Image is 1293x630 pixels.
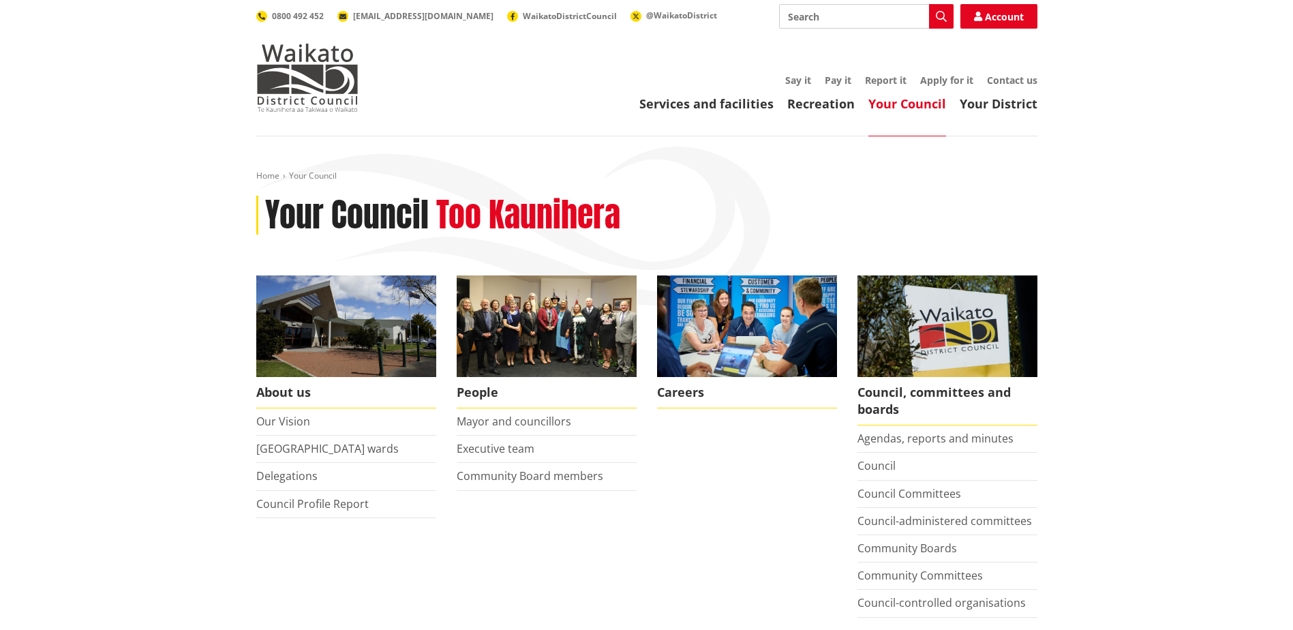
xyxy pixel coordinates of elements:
span: 0800 492 452 [272,10,324,22]
a: Home [256,170,279,181]
a: Contact us [987,74,1037,87]
a: 2022 Council People [457,275,637,408]
a: Your District [960,95,1037,112]
a: [GEOGRAPHIC_DATA] wards [256,441,399,456]
span: WaikatoDistrictCouncil [523,10,617,22]
a: Mayor and councillors [457,414,571,429]
a: Council-administered committees [857,513,1032,528]
img: 2022 Council [457,275,637,377]
a: Council-controlled organisations [857,595,1026,610]
span: Council, committees and boards [857,377,1037,425]
a: Executive team [457,441,534,456]
a: Community Boards [857,541,957,556]
a: Community Board members [457,468,603,483]
a: Our Vision [256,414,310,429]
img: WDC Building 0015 [256,275,436,377]
a: Delegations [256,468,318,483]
span: Your Council [289,170,337,181]
a: WaikatoDistrictCouncil [507,10,617,22]
span: People [457,377,637,408]
input: Search input [779,4,954,29]
a: Careers [657,275,837,408]
a: Community Committees [857,568,983,583]
a: Report it [865,74,907,87]
a: Council [857,458,896,473]
a: [EMAIL_ADDRESS][DOMAIN_NAME] [337,10,493,22]
span: @WaikatoDistrict [646,10,717,21]
a: Pay it [825,74,851,87]
a: 0800 492 452 [256,10,324,22]
a: Council Committees [857,486,961,501]
a: WDC Building 0015 About us [256,275,436,408]
a: Agendas, reports and minutes [857,431,1014,446]
nav: breadcrumb [256,170,1037,182]
span: [EMAIL_ADDRESS][DOMAIN_NAME] [353,10,493,22]
span: About us [256,377,436,408]
img: Office staff in meeting - Career page [657,275,837,377]
img: Waikato District Council - Te Kaunihera aa Takiwaa o Waikato [256,44,359,112]
a: Services and facilities [639,95,774,112]
a: Account [960,4,1037,29]
a: Your Council [868,95,946,112]
a: Apply for it [920,74,973,87]
h1: Your Council [265,196,429,235]
img: Waikato-District-Council-sign [857,275,1037,377]
a: Say it [785,74,811,87]
a: Council Profile Report [256,496,369,511]
span: Careers [657,377,837,408]
h2: Too Kaunihera [436,196,620,235]
a: Recreation [787,95,855,112]
a: Waikato-District-Council-sign Council, committees and boards [857,275,1037,425]
a: @WaikatoDistrict [630,10,717,21]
